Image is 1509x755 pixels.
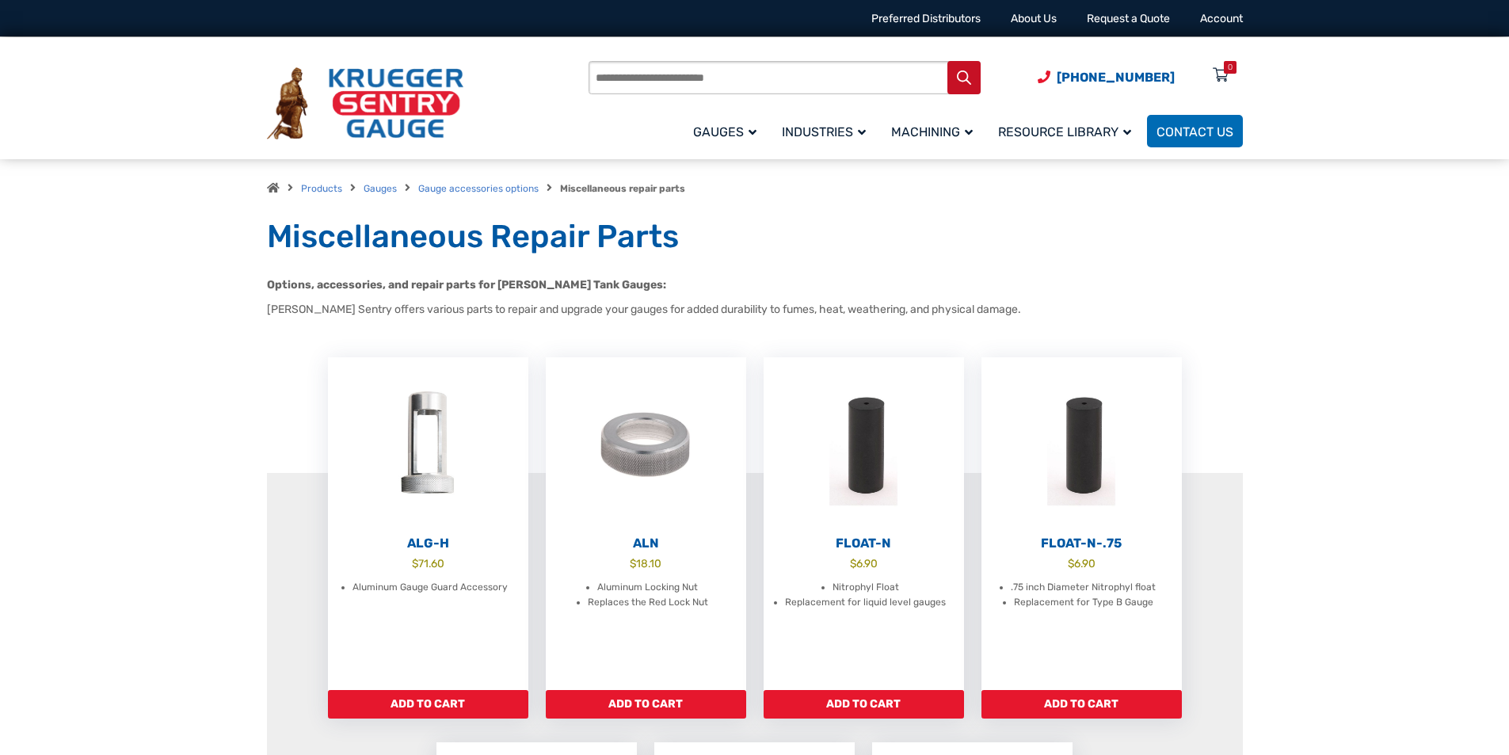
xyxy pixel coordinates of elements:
a: Add to cart: “ALN” [546,690,746,719]
li: Nitrophyl Float [833,580,899,596]
img: ALN [546,357,746,532]
li: Replacement for Type B Gauge [1014,595,1153,611]
a: Gauge accessories options [418,183,539,194]
a: Preferred Distributors [871,12,981,25]
a: About Us [1011,12,1057,25]
span: $ [412,557,418,570]
a: Float-N $6.90 Nitrophyl Float Replacement for liquid level gauges [764,357,964,690]
a: ALG-H $71.60 Aluminum Gauge Guard Accessory [328,357,528,690]
li: Replacement for liquid level gauges [785,595,946,611]
span: Industries [782,124,866,139]
a: Request a Quote [1087,12,1170,25]
a: Add to cart: “Float-N” [764,690,964,719]
bdi: 18.10 [630,557,661,570]
bdi: 6.90 [1068,557,1096,570]
span: $ [1068,557,1074,570]
a: Resource Library [989,112,1147,150]
span: Resource Library [998,124,1131,139]
a: Machining [882,112,989,150]
strong: Options, accessories, and repair parts for [PERSON_NAME] Tank Gauges: [267,278,666,292]
a: Add to cart: “Float-N-.75” [981,690,1182,719]
li: .75 inch Diameter Nitrophyl float [1011,580,1156,596]
a: Account [1200,12,1243,25]
img: ALG-OF [328,357,528,532]
h2: Float-N-.75 [981,536,1182,551]
a: Products [301,183,342,194]
strong: Miscellaneous repair parts [560,183,685,194]
span: Machining [891,124,973,139]
a: Industries [772,112,882,150]
div: 0 [1228,61,1233,74]
span: $ [630,557,636,570]
bdi: 71.60 [412,557,444,570]
p: [PERSON_NAME] Sentry offers various parts to repair and upgrade your gauges for added durability ... [267,301,1243,318]
a: Gauges [364,183,397,194]
span: [PHONE_NUMBER] [1057,70,1175,85]
span: Gauges [693,124,756,139]
h2: ALG-H [328,536,528,551]
li: Aluminum Gauge Guard Accessory [352,580,508,596]
a: Float-N-.75 $6.90 .75 inch Diameter Nitrophyl float Replacement for Type B Gauge [981,357,1182,690]
span: $ [850,557,856,570]
img: Float-N [764,357,964,532]
a: Phone Number (920) 434-8860 [1038,67,1175,87]
li: Aluminum Locking Nut [597,580,698,596]
img: Float-N [981,357,1182,532]
a: Add to cart: “ALG-H” [328,690,528,719]
a: Contact Us [1147,115,1243,147]
li: Replaces the Red Lock Nut [588,595,708,611]
a: Gauges [684,112,772,150]
h2: ALN [546,536,746,551]
h1: Miscellaneous Repair Parts [267,217,1243,257]
bdi: 6.90 [850,557,878,570]
a: ALN $18.10 Aluminum Locking Nut Replaces the Red Lock Nut [546,357,746,690]
h2: Float-N [764,536,964,551]
img: Krueger Sentry Gauge [267,67,463,140]
span: Contact Us [1157,124,1233,139]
